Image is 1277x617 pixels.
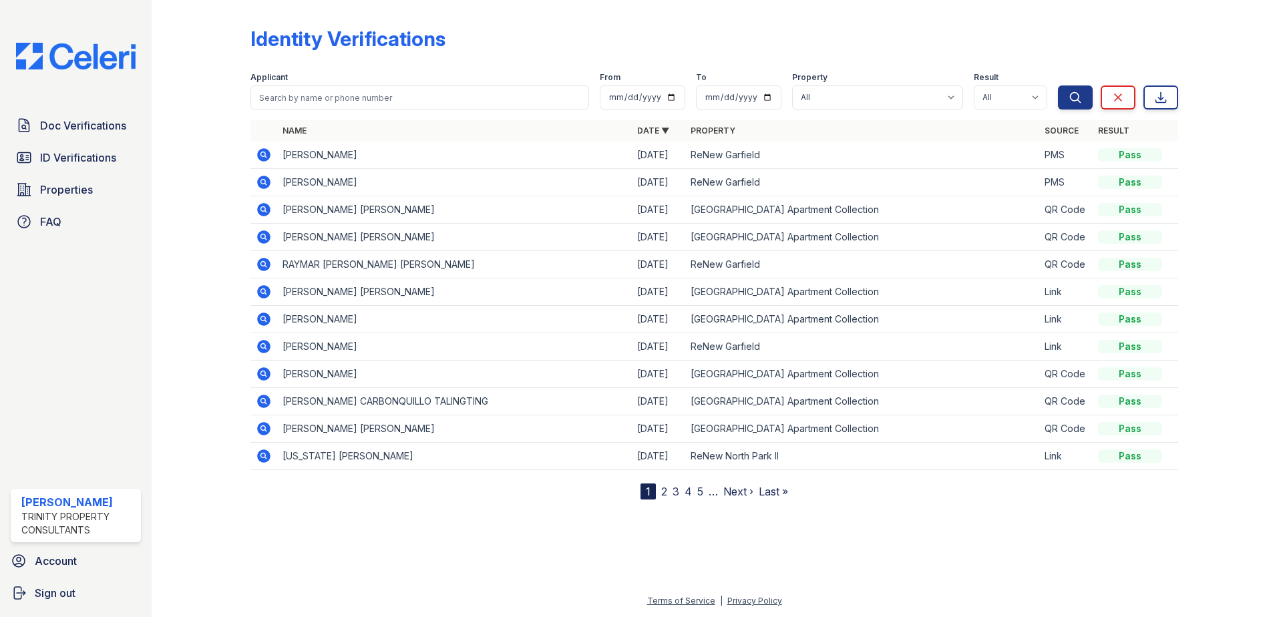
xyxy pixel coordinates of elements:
[1098,230,1162,244] div: Pass
[637,126,669,136] a: Date ▼
[1098,340,1162,353] div: Pass
[661,485,667,498] a: 2
[277,443,632,470] td: [US_STATE] [PERSON_NAME]
[696,72,707,83] label: To
[277,224,632,251] td: [PERSON_NAME] [PERSON_NAME]
[632,169,685,196] td: [DATE]
[1098,148,1162,162] div: Pass
[1098,422,1162,435] div: Pass
[632,224,685,251] td: [DATE]
[685,388,1040,415] td: [GEOGRAPHIC_DATA] Apartment Collection
[685,251,1040,278] td: ReNew Garfield
[277,278,632,306] td: [PERSON_NAME] [PERSON_NAME]
[632,278,685,306] td: [DATE]
[40,214,61,230] span: FAQ
[1039,361,1093,388] td: QR Code
[11,112,141,139] a: Doc Verifications
[685,443,1040,470] td: ReNew North Park II
[974,72,998,83] label: Result
[685,278,1040,306] td: [GEOGRAPHIC_DATA] Apartment Collection
[720,596,723,606] div: |
[1039,388,1093,415] td: QR Code
[1039,443,1093,470] td: Link
[1098,367,1162,381] div: Pass
[1039,224,1093,251] td: QR Code
[21,494,136,510] div: [PERSON_NAME]
[685,361,1040,388] td: [GEOGRAPHIC_DATA] Apartment Collection
[641,483,656,499] div: 1
[277,306,632,333] td: [PERSON_NAME]
[277,333,632,361] td: [PERSON_NAME]
[40,118,126,134] span: Doc Verifications
[1039,142,1093,169] td: PMS
[632,251,685,278] td: [DATE]
[250,27,445,51] div: Identity Verifications
[727,596,782,606] a: Privacy Policy
[277,142,632,169] td: [PERSON_NAME]
[35,585,75,601] span: Sign out
[5,548,146,574] a: Account
[1039,306,1093,333] td: Link
[1039,415,1093,443] td: QR Code
[792,72,828,83] label: Property
[691,126,735,136] a: Property
[250,72,288,83] label: Applicant
[11,208,141,235] a: FAQ
[283,126,307,136] a: Name
[647,596,715,606] a: Terms of Service
[1039,169,1093,196] td: PMS
[1039,278,1093,306] td: Link
[632,333,685,361] td: [DATE]
[673,485,679,498] a: 3
[632,361,685,388] td: [DATE]
[723,485,753,498] a: Next ›
[685,142,1040,169] td: ReNew Garfield
[277,169,632,196] td: [PERSON_NAME]
[5,43,146,69] img: CE_Logo_Blue-a8612792a0a2168367f1c8372b55b34899dd931a85d93a1a3d3e32e68fde9ad4.png
[1045,126,1079,136] a: Source
[21,510,136,537] div: Trinity Property Consultants
[1098,258,1162,271] div: Pass
[685,224,1040,251] td: [GEOGRAPHIC_DATA] Apartment Collection
[632,388,685,415] td: [DATE]
[685,196,1040,224] td: [GEOGRAPHIC_DATA] Apartment Collection
[632,443,685,470] td: [DATE]
[685,485,692,498] a: 4
[685,415,1040,443] td: [GEOGRAPHIC_DATA] Apartment Collection
[697,485,703,498] a: 5
[277,361,632,388] td: [PERSON_NAME]
[632,196,685,224] td: [DATE]
[600,72,620,83] label: From
[40,182,93,198] span: Properties
[5,580,146,606] a: Sign out
[1098,285,1162,298] div: Pass
[1098,449,1162,463] div: Pass
[250,85,589,110] input: Search by name or phone number
[685,169,1040,196] td: ReNew Garfield
[685,333,1040,361] td: ReNew Garfield
[277,251,632,278] td: RAYMAR [PERSON_NAME] [PERSON_NAME]
[277,196,632,224] td: [PERSON_NAME] [PERSON_NAME]
[1098,126,1129,136] a: Result
[1039,251,1093,278] td: QR Code
[35,553,77,569] span: Account
[685,306,1040,333] td: [GEOGRAPHIC_DATA] Apartment Collection
[1098,313,1162,326] div: Pass
[11,144,141,171] a: ID Verifications
[11,176,141,203] a: Properties
[632,306,685,333] td: [DATE]
[1098,395,1162,408] div: Pass
[1098,203,1162,216] div: Pass
[277,388,632,415] td: [PERSON_NAME] CARBONQUILLO TALINGTING
[1039,196,1093,224] td: QR Code
[1039,333,1093,361] td: Link
[40,150,116,166] span: ID Verifications
[277,415,632,443] td: [PERSON_NAME] [PERSON_NAME]
[632,415,685,443] td: [DATE]
[759,485,788,498] a: Last »
[709,483,718,499] span: …
[632,142,685,169] td: [DATE]
[1098,176,1162,189] div: Pass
